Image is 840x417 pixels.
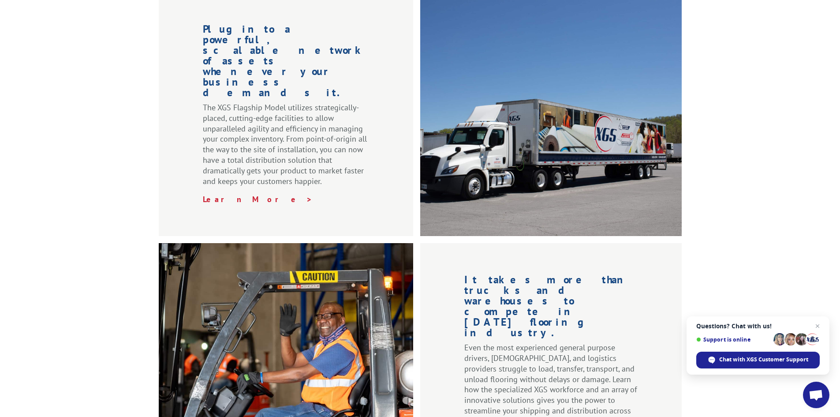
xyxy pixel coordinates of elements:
[719,356,808,364] span: Chat with XGS Customer Support
[696,323,820,330] span: Questions? Chat with us!
[203,24,369,102] h1: Plug into a powerful, scalable network of assets whenever your business demands it.
[203,102,369,194] p: The XGS Flagship Model utilizes strategically-placed, cutting-edge facilities to allow unparallel...
[696,352,820,368] span: Chat with XGS Customer Support
[203,194,313,204] a: Learn More >
[696,336,770,343] span: Support is online
[464,274,638,342] h1: It takes more than trucks and warehouses to compete in [DATE] flooring industry.
[803,382,829,408] a: Open chat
